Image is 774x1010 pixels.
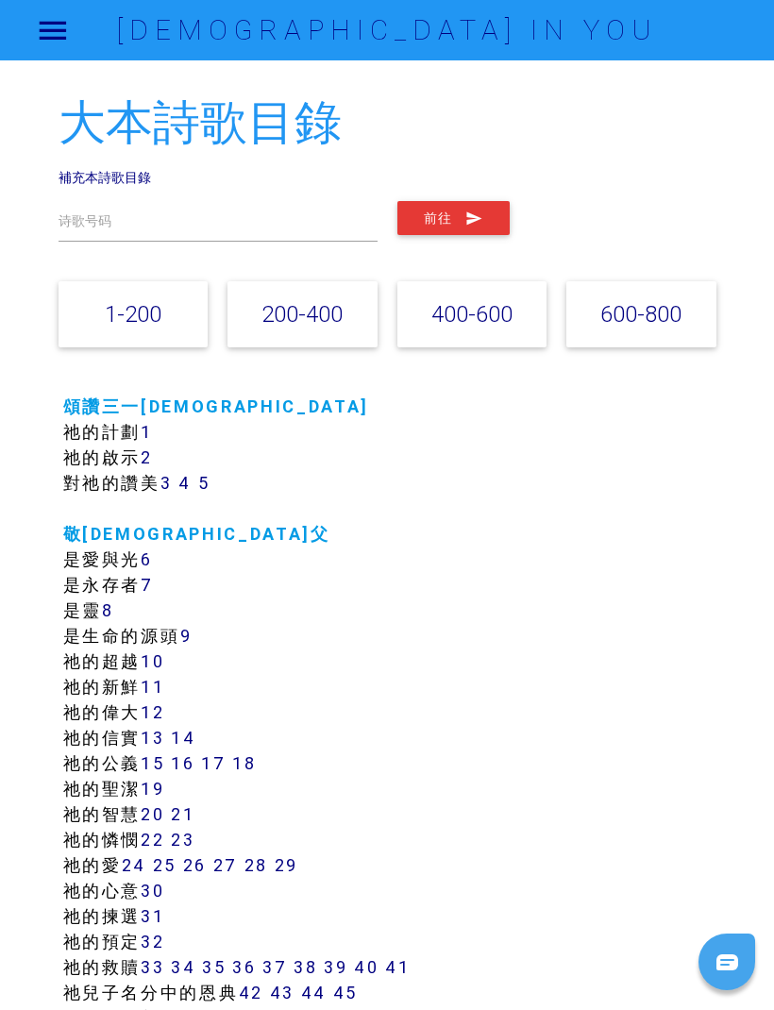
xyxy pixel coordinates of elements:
a: 35 [202,956,226,978]
a: 40 [354,956,379,978]
a: 38 [294,956,317,978]
a: 30 [141,880,164,901]
a: 1-200 [105,300,161,328]
a: 400-600 [431,300,513,328]
a: 33 [141,956,164,978]
a: 44 [301,982,327,1003]
a: 4 [178,472,192,494]
a: 42 [239,982,263,1003]
a: 27 [213,854,238,876]
a: 17 [201,752,226,774]
a: 18 [232,752,256,774]
a: 36 [232,956,256,978]
a: 敬[DEMOGRAPHIC_DATA]父 [63,523,330,545]
a: 25 [153,854,177,876]
a: 29 [275,854,298,876]
a: 43 [270,982,294,1003]
a: 7 [141,574,154,596]
a: 3 [160,472,173,494]
a: 補充本詩歌目錄 [59,169,151,186]
button: 前往 [397,201,510,235]
label: 诗歌号码 [59,211,111,231]
a: 24 [122,854,146,876]
a: 41 [385,956,410,978]
a: 11 [141,676,164,698]
a: 32 [141,931,164,952]
a: 21 [171,803,194,825]
a: 45 [333,982,358,1003]
a: 頌讚三一[DEMOGRAPHIC_DATA] [63,396,370,417]
a: 20 [141,803,164,825]
a: 16 [171,752,194,774]
a: 600-800 [600,300,681,328]
a: 15 [141,752,164,774]
a: 200-400 [261,300,343,328]
a: 2 [141,446,153,468]
a: 19 [141,778,164,800]
a: 23 [171,829,194,850]
a: 1 [141,421,153,443]
a: 9 [180,625,193,647]
iframe: Chat [694,925,760,996]
a: 12 [141,701,164,723]
a: 14 [171,727,195,749]
a: 22 [141,829,164,850]
a: 37 [262,956,287,978]
a: 10 [141,650,164,672]
a: 31 [141,905,164,927]
a: 26 [183,854,207,876]
h2: 大本詩歌目錄 [59,97,716,149]
a: 13 [141,727,164,749]
a: 8 [102,599,114,621]
a: 34 [171,956,195,978]
a: 5 [198,472,210,494]
a: 28 [244,854,268,876]
a: 39 [324,956,347,978]
a: 6 [141,548,153,570]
